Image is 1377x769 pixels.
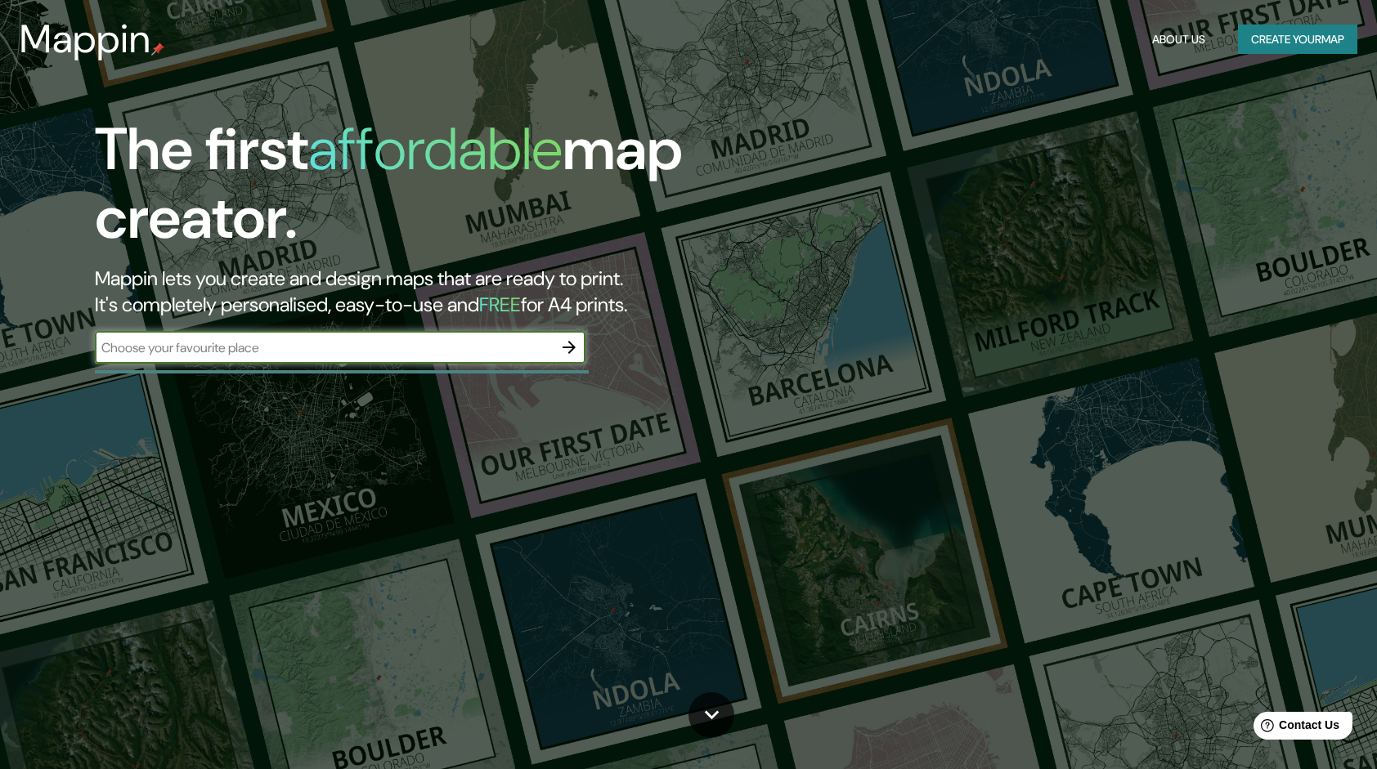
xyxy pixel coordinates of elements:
button: About Us [1146,25,1212,55]
h3: Mappin [20,16,151,62]
iframe: Help widget launcher [1231,705,1359,751]
h2: Mappin lets you create and design maps that are ready to print. It's completely personalised, eas... [95,266,783,318]
img: mappin-pin [151,42,164,56]
button: Create yourmap [1238,25,1357,55]
input: Choose your favourite place [95,338,553,357]
h1: The first map creator. [95,115,783,266]
h5: FREE [479,292,521,317]
h1: affordable [308,111,563,187]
